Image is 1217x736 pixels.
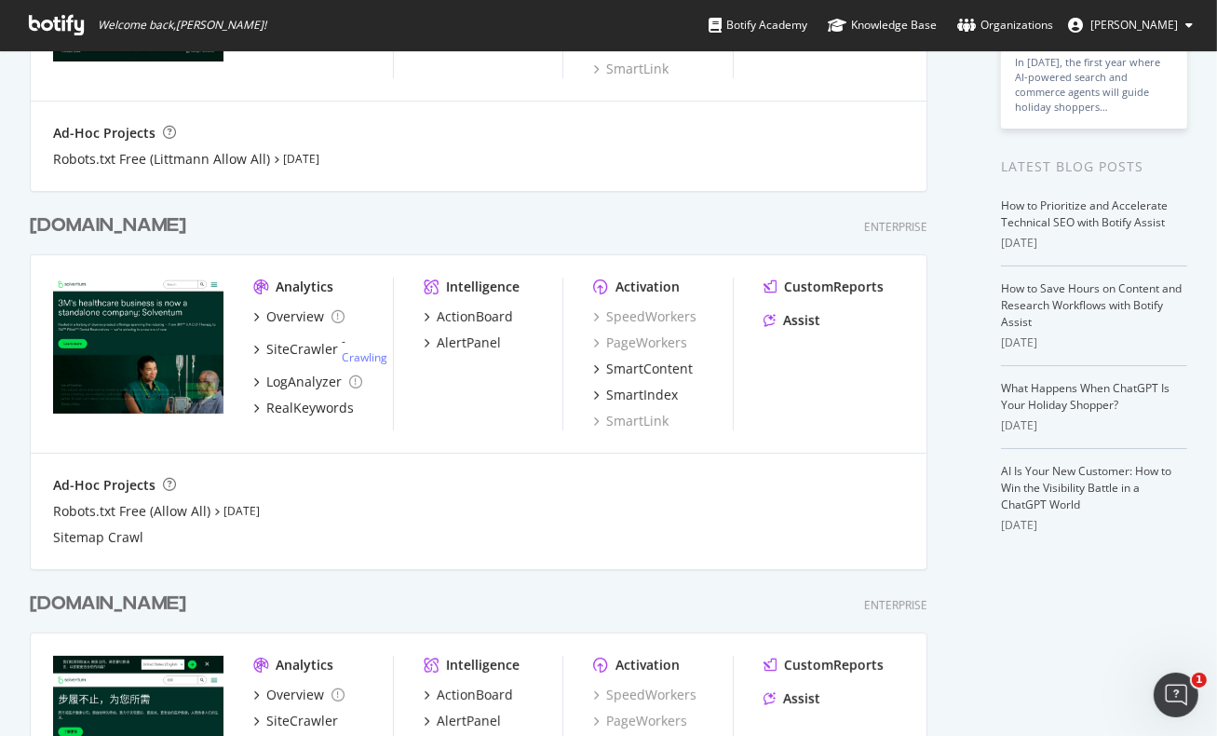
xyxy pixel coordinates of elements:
div: Intelligence [446,278,520,296]
a: SmartIndex [593,386,678,404]
div: Assist [783,689,820,708]
div: [DOMAIN_NAME] [30,591,186,618]
a: CustomReports [764,656,884,675]
div: Overview [266,686,324,704]
a: What Happens When ChatGPT Is Your Holiday Shopper? [1001,380,1170,413]
div: Botify Academy [709,16,807,34]
a: Assist [764,311,820,330]
a: PageWorkers [593,334,687,352]
div: LogAnalyzer [266,373,342,391]
a: SiteCrawler- Crawling [253,334,393,365]
a: AlertPanel [424,712,501,730]
div: AlertPanel [437,334,501,352]
div: Organizations [957,16,1053,34]
a: How to Prioritize and Accelerate Technical SEO with Botify Assist [1001,198,1168,230]
a: Assist [764,689,820,708]
div: [DATE] [1001,417,1187,434]
div: CustomReports [784,278,884,296]
div: CustomReports [784,656,884,675]
a: ActionBoard [424,307,513,326]
a: SmartLink [593,412,669,430]
div: SiteCrawler [266,340,338,359]
a: [DATE] [223,503,260,519]
div: ActionBoard [437,686,513,704]
span: TL Chua [1090,17,1178,33]
a: [DOMAIN_NAME] [30,212,194,239]
div: SmartContent [606,360,693,378]
a: [DATE] [283,151,319,167]
div: Analytics [276,278,333,296]
div: Knowledge Base [828,16,937,34]
div: [DOMAIN_NAME] [30,212,186,239]
div: - [342,334,393,365]
a: Crawling [342,349,387,365]
div: Activation [615,278,680,296]
a: SpeedWorkers [593,686,696,704]
span: 1 [1192,673,1207,688]
div: Intelligence [446,656,520,675]
div: Ad-Hoc Projects [53,476,156,495]
div: Activation [615,656,680,675]
div: In [DATE], the first year where AI-powered search and commerce agents will guide holiday shoppers… [1015,55,1173,115]
iframe: Intercom live chat [1154,673,1198,717]
img: solventum.com [53,278,223,414]
a: Sitemap Crawl [53,528,143,547]
a: SiteCrawler [253,712,338,730]
a: RealKeywords [253,399,354,417]
div: Latest Blog Posts [1001,157,1187,177]
a: Overview [253,686,345,704]
a: PageWorkers [593,712,687,730]
a: ActionBoard [424,686,513,704]
div: SmartIndex [606,386,678,404]
span: Welcome back, [PERSON_NAME] ! [98,18,266,33]
div: [DATE] [1001,235,1187,252]
div: [DATE] [1001,334,1187,351]
div: ActionBoard [437,307,513,326]
a: How to Save Hours on Content and Research Workflows with Botify Assist [1001,280,1182,330]
a: LogAnalyzer [253,373,362,391]
div: Ad-Hoc Projects [53,124,156,143]
a: SmartContent [593,360,693,378]
div: Enterprise [864,597,927,613]
a: SmartLink [593,60,669,78]
a: CustomReports [764,278,884,296]
div: [DATE] [1001,517,1187,534]
a: AI Is Your New Customer: How to Win the Visibility Battle in a ChatGPT World [1001,463,1171,512]
a: Overview [253,307,345,326]
div: Overview [266,307,324,326]
a: AlertPanel [424,334,501,352]
div: Analytics [276,656,333,675]
div: SiteCrawler [266,712,338,730]
div: Enterprise [864,219,927,235]
button: [PERSON_NAME] [1053,10,1208,40]
a: SpeedWorkers [593,307,696,326]
a: Robots.txt Free (Littmann Allow All) [53,150,270,169]
div: AlertPanel [437,712,501,730]
div: Assist [783,311,820,330]
a: [DOMAIN_NAME] [30,591,194,618]
a: Robots.txt Free (Allow All) [53,502,210,521]
div: RealKeywords [266,399,354,417]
